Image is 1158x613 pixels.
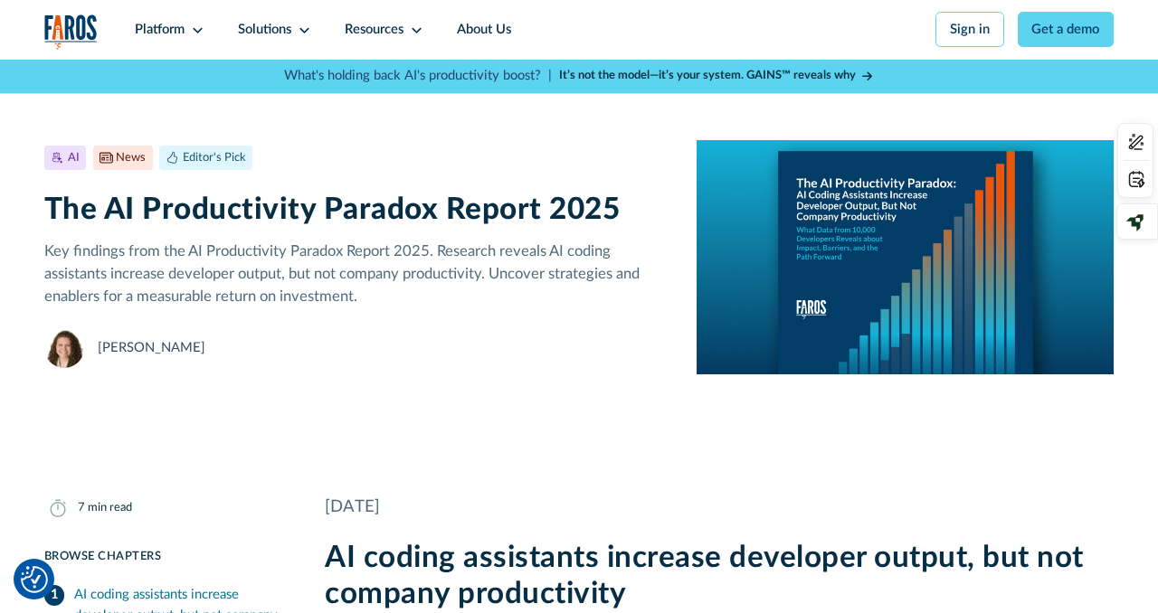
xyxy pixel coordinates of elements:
a: home [44,14,98,49]
a: Sign in [935,12,1004,47]
p: Key findings from the AI Productivity Paradox Report 2025. Research reveals AI coding assistants ... [44,240,670,308]
div: Resources [345,20,403,40]
div: min read [88,499,132,516]
a: Get a demo [1018,12,1115,47]
img: A report cover on a blue background. The cover reads:The AI Productivity Paradox: AI Coding Assis... [697,140,1114,374]
strong: It’s not the model—it’s your system. GAINS™ reveals why [559,70,856,81]
div: [PERSON_NAME] [98,338,205,358]
div: 7 [78,499,84,516]
img: Neely Dunlap [44,328,84,368]
img: Revisit consent button [21,566,48,593]
div: AI [68,149,80,166]
h2: AI coding assistants increase developer output, but not company productivity [325,540,1114,612]
p: What's holding back AI's productivity boost? | [284,66,552,86]
div: [DATE] [325,495,1114,520]
div: Browse Chapters [44,548,285,565]
div: Editor's Pick [183,149,246,166]
div: News [116,149,146,166]
img: Logo of the analytics and reporting company Faros. [44,14,98,49]
button: Cookie Settings [21,566,48,593]
a: It’s not the model—it’s your system. GAINS™ reveals why [559,67,874,84]
div: Solutions [238,20,291,40]
div: Platform [135,20,185,40]
h1: The AI Productivity Paradox Report 2025 [44,192,670,228]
